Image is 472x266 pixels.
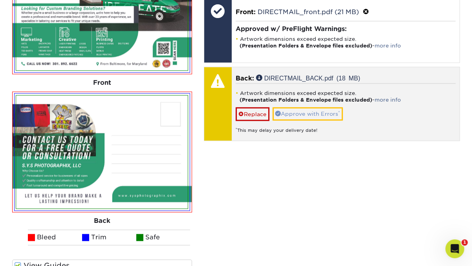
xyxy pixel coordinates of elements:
[236,90,456,103] li: Artwork dimensions exceed expected size. -
[258,8,359,16] a: DIRECTMAIL_front.pdf (21 MB)
[236,36,456,49] li: Artwork dimensions exceed expected size. -
[2,242,67,263] iframe: Google Customer Reviews
[461,239,468,246] span: 1
[12,74,192,91] div: Front
[28,230,82,245] li: Bleed
[240,97,372,103] strong: (Presentation Folders & Envelope files excluded)
[445,239,464,258] iframe: Intercom live chat
[256,75,360,81] a: DIRECTMAIL_BACK.pdf (18 MB)
[236,75,254,82] span: Back:
[273,107,343,120] a: Approve with Errors*
[236,107,269,121] a: Replace
[375,43,401,49] a: more info
[240,43,372,49] strong: (Presentation Folders & Envelope files excluded)
[136,230,190,245] li: Safe
[236,121,456,134] div: This may delay your delivery date!
[12,212,192,230] div: Back
[82,230,136,245] li: Trim
[236,25,456,33] h4: Approved w/ PreFlight Warnings:
[236,8,256,16] span: Front:
[375,97,401,103] a: more info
